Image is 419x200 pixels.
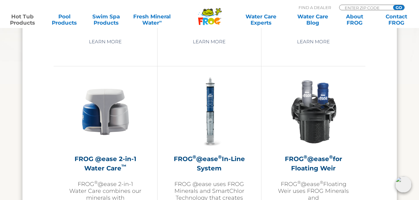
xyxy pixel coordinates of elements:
[277,154,350,173] h2: FROG @ease for Floating Weir
[173,154,246,173] h2: FROG @ease In-Line System
[329,154,333,160] sup: ®
[297,180,301,185] sup: ®
[48,13,80,26] a: PoolProducts
[393,5,404,10] input: GO
[186,36,233,47] a: Learn More
[69,154,142,173] h2: FROG @ease 2-in-1 Water Care
[173,76,246,148] img: inline-system-300x300.png
[235,13,287,26] a: Water CareExperts
[395,176,412,193] img: openIcon
[94,180,98,185] sup: ®
[132,13,172,26] a: Fresh MineralWater∞
[6,13,39,26] a: Hot TubProducts
[339,13,371,26] a: AboutFROG
[69,76,142,148] img: @ease-2-in-1-Holder-v2-300x300.png
[297,13,329,26] a: Water CareBlog
[90,13,122,26] a: Swim SpaProducts
[192,154,196,160] sup: ®
[121,163,126,169] sup: ™
[159,19,162,24] sup: ∞
[380,13,413,26] a: ContactFROG
[218,154,222,160] sup: ®
[299,5,331,10] p: Find A Dealer
[344,5,386,10] input: Zip Code Form
[277,76,350,148] img: InLineWeir_Front_High_inserting-v2-300x300.png
[290,36,337,47] a: Learn More
[304,154,307,160] sup: ®
[82,36,129,47] a: Learn More
[320,180,323,185] sup: ®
